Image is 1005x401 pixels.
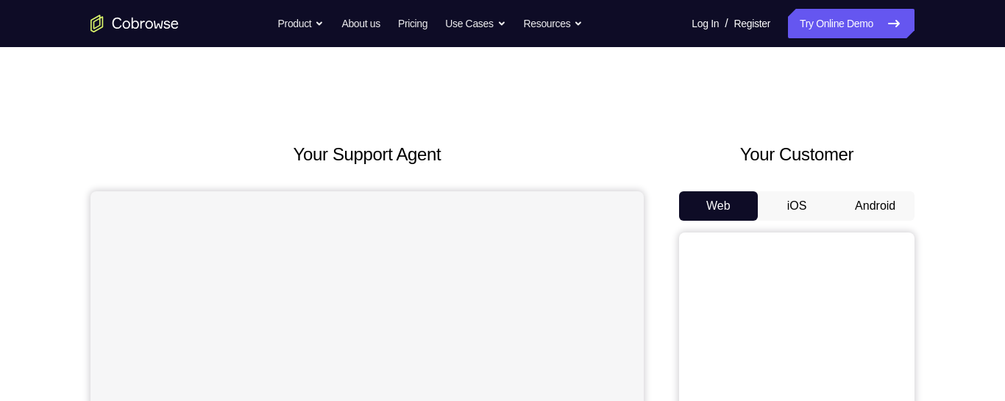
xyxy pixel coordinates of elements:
a: About us [341,9,380,38]
h2: Your Support Agent [90,141,644,168]
button: Use Cases [445,9,505,38]
a: Register [734,9,770,38]
a: Try Online Demo [788,9,915,38]
button: Resources [524,9,583,38]
button: Web [679,191,758,221]
a: Log In [692,9,719,38]
span: / [725,15,728,32]
button: Product [278,9,324,38]
button: Android [836,191,915,221]
a: Pricing [398,9,427,38]
h2: Your Customer [679,141,915,168]
a: Go to the home page [90,15,179,32]
button: iOS [758,191,837,221]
